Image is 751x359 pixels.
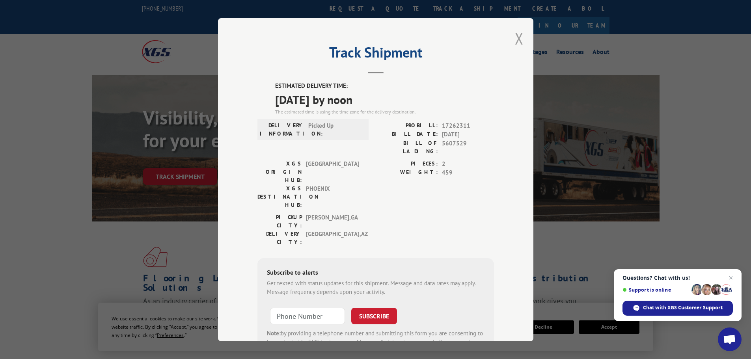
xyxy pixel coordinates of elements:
span: Questions? Chat with us! [622,275,733,281]
div: Chat with XGS Customer Support [622,301,733,316]
div: by providing a telephone number and submitting this form you are consenting to be contacted by SM... [267,329,485,355]
label: DELIVERY CITY: [257,229,302,246]
span: 5607529 [442,139,494,155]
span: Picked Up [308,121,362,138]
label: XGS ORIGIN HUB: [257,159,302,184]
span: 2 [442,159,494,168]
button: Close modal [515,28,524,49]
span: [DATE] [442,130,494,139]
div: Get texted with status updates for this shipment. Message and data rates may apply. Message frequ... [267,279,485,296]
div: The estimated time is using the time zone for the delivery destination. [275,108,494,115]
label: ESTIMATED DELIVERY TIME: [275,82,494,91]
span: [GEOGRAPHIC_DATA] , AZ [306,229,359,246]
strong: Note: [267,329,281,337]
label: PROBILL: [376,121,438,130]
input: Phone Number [270,307,345,324]
label: DELIVERY INFORMATION: [260,121,304,138]
span: Support is online [622,287,689,293]
button: SUBSCRIBE [351,307,397,324]
span: [GEOGRAPHIC_DATA] [306,159,359,184]
div: Subscribe to alerts [267,267,485,279]
label: BILL OF LADING: [376,139,438,155]
span: Chat with XGS Customer Support [643,304,723,311]
span: [DATE] by noon [275,90,494,108]
div: Open chat [718,327,742,351]
label: PICKUP CITY: [257,213,302,229]
h2: Track Shipment [257,47,494,62]
span: 459 [442,168,494,177]
span: 17262311 [442,121,494,130]
label: WEIGHT: [376,168,438,177]
span: Close chat [726,273,736,283]
label: PIECES: [376,159,438,168]
label: XGS DESTINATION HUB: [257,184,302,209]
span: PHOENIX [306,184,359,209]
label: BILL DATE: [376,130,438,139]
span: [PERSON_NAME] , GA [306,213,359,229]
